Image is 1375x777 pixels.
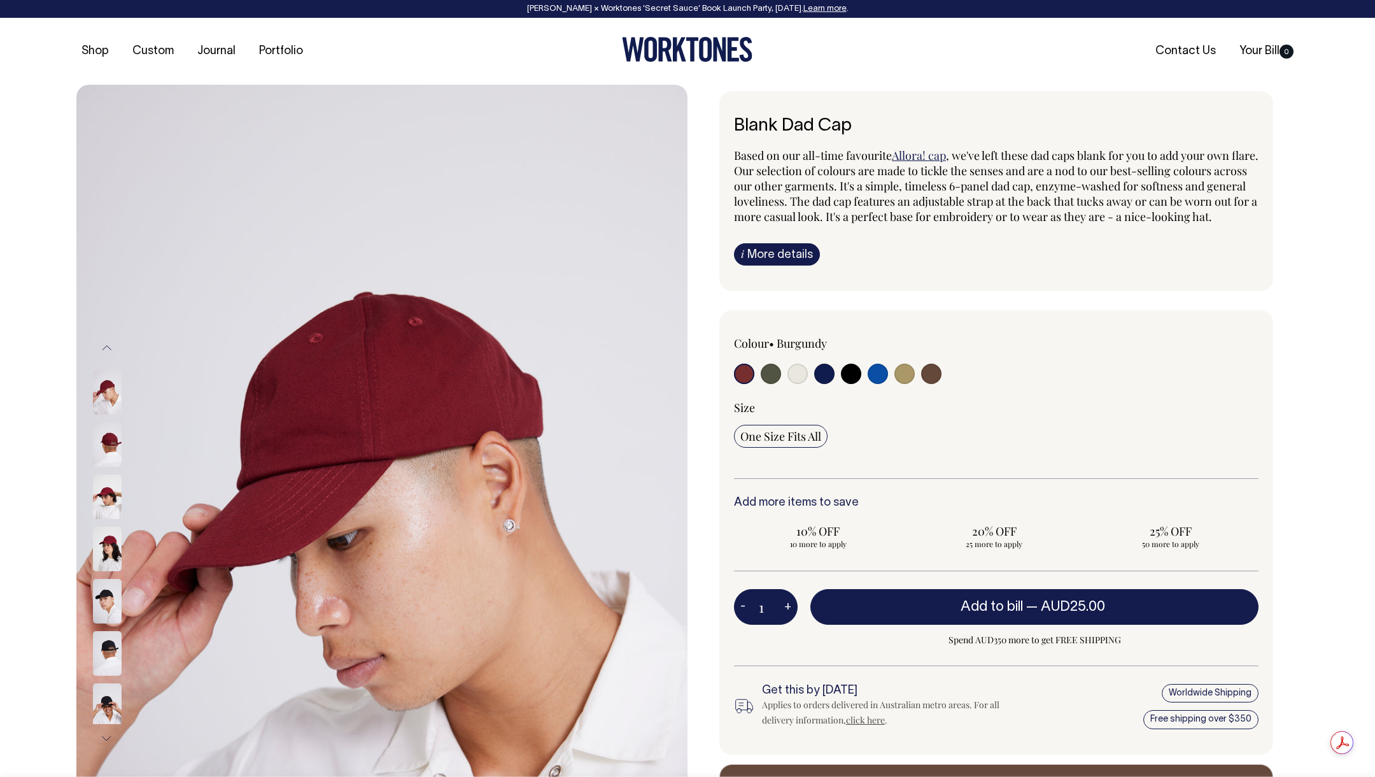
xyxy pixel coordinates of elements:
span: AUD25.00 [1041,601,1105,613]
div: Size [734,400,1259,415]
span: 25 more to apply [917,539,1073,549]
div: [PERSON_NAME] × Worktones ‘Secret Sauce’ Book Launch Party, [DATE]. . [13,4,1362,13]
input: 25% OFF 50 more to apply [1086,520,1255,553]
a: iMore details [734,243,820,266]
a: Journal [192,41,241,62]
img: burgundy [93,474,122,519]
img: burgundy [93,422,122,467]
span: One Size Fits All [740,429,821,444]
span: Spend AUD350 more to get FREE SHIPPING [810,632,1259,648]
a: Custom [127,41,179,62]
h6: Get this by [DATE] [762,685,1020,697]
span: • [769,336,774,351]
img: black [93,579,122,624]
h6: Blank Dad Cap [734,117,1259,136]
span: 50 more to apply [1092,539,1248,549]
img: black [93,631,122,676]
input: 10% OFF 10 more to apply [734,520,903,553]
img: burgundy [93,370,122,415]
span: i [741,247,744,260]
input: 20% OFF 25 more to apply [910,520,1079,553]
span: Based on our all-time favourite [734,148,892,163]
button: - [734,594,752,620]
div: Applies to orders delivered in Australian metro areas. For all delivery information, . [762,697,1020,728]
span: , we've left these dad caps blank for you to add your own flare. Our selection of colours are mad... [734,148,1259,224]
button: Add to bill —AUD25.00 [810,589,1259,625]
span: 10 more to apply [740,539,896,549]
img: black [93,683,122,728]
a: Your Bill0 [1234,41,1299,62]
span: 0 [1280,45,1294,59]
a: click here [846,714,885,726]
div: Colour [734,336,944,351]
a: Contact Us [1150,41,1221,62]
span: 10% OFF [740,524,896,539]
input: One Size Fits All [734,425,828,448]
label: Burgundy [777,336,827,351]
span: 25% OFF [1092,524,1248,539]
a: Allora! cap [892,148,946,163]
a: Portfolio [254,41,308,62]
img: burgundy [93,527,122,571]
button: + [778,594,798,620]
span: — [1026,601,1108,613]
h6: Add more items to save [734,497,1259,510]
span: Add to bill [961,601,1023,613]
a: Learn more [803,5,847,13]
button: Previous [97,334,116,362]
span: 20% OFF [917,524,1073,539]
button: Next [97,724,116,753]
a: Shop [76,41,114,62]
